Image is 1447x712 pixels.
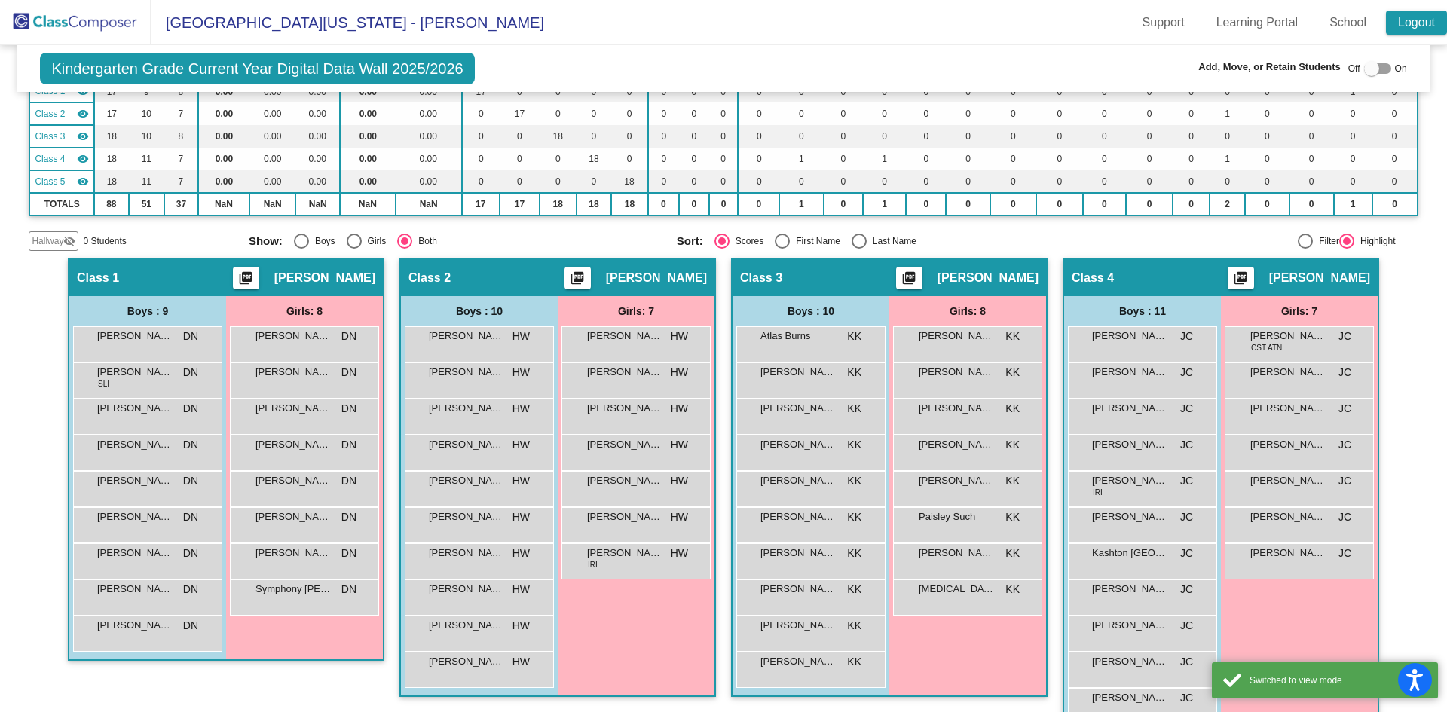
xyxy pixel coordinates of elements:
td: 0 [824,125,864,148]
mat-icon: picture_as_pdf [1231,270,1250,292]
td: 0 [679,102,709,125]
span: [PERSON_NAME] [97,473,173,488]
td: 0 [611,125,647,148]
div: Highlight [1354,234,1396,248]
td: 0.00 [198,102,249,125]
td: 0 [540,170,576,193]
span: JC [1338,401,1351,417]
td: 18 [577,148,612,170]
span: [PERSON_NAME] [587,365,662,380]
td: 0 [1245,170,1289,193]
td: 0 [1126,102,1173,125]
td: 0 [906,125,946,148]
td: 18 [94,125,129,148]
div: Scores [730,234,763,248]
td: 1 [1210,102,1246,125]
span: [PERSON_NAME] [1250,328,1326,344]
span: [PERSON_NAME] [429,437,504,452]
td: 1 [779,148,823,170]
span: [PERSON_NAME] [760,365,836,380]
span: SLI [98,378,109,390]
div: Boys : 10 [733,296,889,326]
td: 0 [462,148,500,170]
td: 0 [1334,102,1372,125]
span: [PERSON_NAME] [760,401,836,416]
span: DN [341,437,356,453]
td: 0.00 [340,148,395,170]
div: Girls: 8 [889,296,1046,326]
td: NaN [295,193,340,215]
span: HW [512,437,530,453]
td: 0 [611,102,647,125]
span: Class 3 [740,270,782,286]
mat-icon: visibility_off [63,235,75,247]
span: [PERSON_NAME] [97,437,173,452]
span: KK [847,328,861,344]
span: [PERSON_NAME] [97,365,173,380]
td: 0 [577,170,612,193]
span: JC [1338,437,1351,453]
td: 0 [1289,102,1334,125]
td: 17 [462,193,500,215]
td: 0 [906,170,946,193]
td: NaN [396,193,462,215]
span: [PERSON_NAME] [1092,473,1167,488]
span: JC [1180,328,1193,344]
span: [PERSON_NAME] [919,473,994,488]
span: JC [1180,437,1193,453]
td: 0.00 [295,102,340,125]
span: KK [1005,401,1020,417]
td: 0 [1210,170,1246,193]
td: 0 [738,170,779,193]
mat-icon: visibility [77,108,89,120]
td: 0 [1036,125,1082,148]
td: 18 [540,193,576,215]
span: KK [847,437,861,453]
span: KK [1005,328,1020,344]
td: 0.00 [396,170,462,193]
span: [PERSON_NAME] [938,270,1039,286]
td: 37 [164,193,198,215]
td: 0.00 [396,102,462,125]
span: DN [183,328,198,344]
a: Logout [1386,11,1447,35]
span: [PERSON_NAME] [1092,437,1167,452]
td: 0 [648,193,679,215]
td: 0 [648,148,679,170]
div: Girls: 8 [226,296,383,326]
td: Kristi Kurncz - No Class Name [29,125,94,148]
td: 0 [1126,125,1173,148]
span: Class 1 [77,270,119,286]
td: 7 [164,102,198,125]
div: First Name [790,234,840,248]
td: 0 [577,125,612,148]
td: Suzanne Sircely - No Class Name [29,170,94,193]
td: 0 [738,193,779,215]
td: 18 [94,148,129,170]
span: DN [183,365,198,380]
td: 0 [1126,148,1173,170]
td: 0 [863,102,906,125]
td: NaN [249,193,295,215]
td: 0 [709,170,739,193]
div: Last Name [867,234,916,248]
td: 0.00 [249,102,295,125]
td: 0 [824,148,864,170]
span: [PERSON_NAME] [760,473,836,488]
span: 0 Students [83,234,126,248]
td: 0 [500,148,540,170]
a: Support [1130,11,1197,35]
span: [PERSON_NAME] [255,437,331,452]
span: [PERSON_NAME] [255,328,331,344]
span: Sort: [677,234,703,248]
span: Class 2 [35,107,65,121]
mat-radio-group: Select an option [677,234,1094,249]
span: [PERSON_NAME] [587,437,662,452]
span: [PERSON_NAME] [429,365,504,380]
span: KK [847,365,861,380]
span: DN [183,473,198,489]
td: 0 [540,102,576,125]
span: [PERSON_NAME] [1250,365,1326,380]
td: 0 [1289,148,1334,170]
td: 0 [1036,170,1082,193]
